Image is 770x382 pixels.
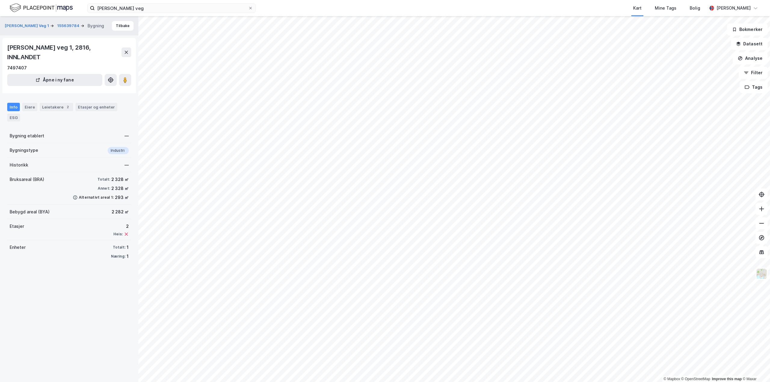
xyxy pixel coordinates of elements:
div: Etasjer og enheter [78,104,115,110]
div: Totalt: [97,177,110,182]
div: Eiere [22,103,37,111]
div: 2 282 ㎡ [112,208,129,215]
div: 2 328 ㎡ [111,176,129,183]
a: OpenStreetMap [681,377,710,381]
div: 1 [127,244,129,251]
div: Bygning [88,22,104,29]
div: Enheter [10,244,26,251]
div: Etasjer [10,223,24,230]
div: 2 328 ㎡ [111,185,129,192]
div: Bygning etablert [10,132,44,139]
div: Info [7,103,20,111]
div: 7497407 [7,64,27,72]
div: Bebygd areal (BYA) [10,208,50,215]
div: [PERSON_NAME] [716,5,751,12]
div: Bygningstype [10,147,38,154]
iframe: Chat Widget [740,353,770,382]
div: Alternativt areal 1: [79,195,114,200]
div: Kart [633,5,642,12]
div: Bruksareal (BRA) [10,176,44,183]
div: — [125,132,129,139]
button: Tilbake [112,21,134,31]
div: Leietakere [40,103,73,111]
a: Mapbox [664,377,680,381]
button: Åpne i ny fane [7,74,102,86]
div: Heis: [113,232,123,237]
button: Tags [740,81,768,93]
button: Analyse [733,52,768,64]
div: Mine Tags [655,5,676,12]
img: logo.f888ab2527a4732fd821a326f86c7f29.svg [10,3,73,13]
div: Kontrollprogram for chat [740,353,770,382]
div: Næring: [111,254,125,259]
div: 293 ㎡ [115,194,129,201]
div: [PERSON_NAME] veg 1, 2816, INNLANDET [7,43,122,62]
div: 1 [127,253,129,260]
button: 155639784 [57,23,81,29]
div: Annet: [98,186,110,191]
div: Totalt: [113,245,125,250]
button: [PERSON_NAME] Veg 1 [5,23,50,29]
div: Historikk [10,161,28,169]
input: Søk på adresse, matrikkel, gårdeiere, leietakere eller personer [95,4,248,13]
button: Bokmerker [727,23,768,35]
img: Z [756,268,767,280]
div: — [125,161,129,169]
div: Bolig [690,5,700,12]
button: Filter [739,67,768,79]
div: 2 [65,104,71,110]
div: ESG [7,114,20,121]
div: 2 [113,223,129,230]
a: Improve this map [712,377,742,381]
button: Datasett [731,38,768,50]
